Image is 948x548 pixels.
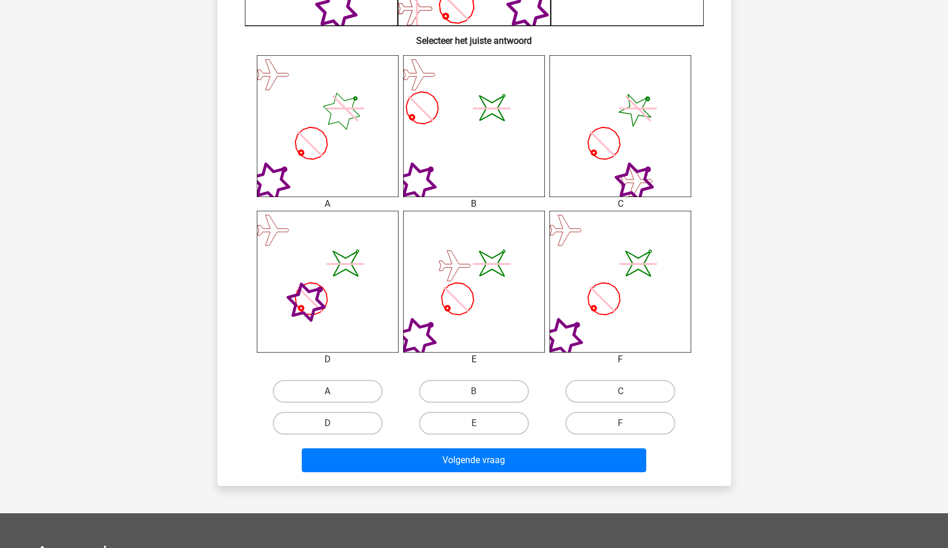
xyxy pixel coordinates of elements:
div: E [395,353,553,366]
div: B [395,197,553,211]
label: C [565,380,675,403]
div: F [541,353,700,366]
div: C [541,197,700,211]
label: D [273,412,383,435]
button: Volgende vraag [302,448,646,472]
label: F [565,412,675,435]
label: A [273,380,383,403]
div: A [248,197,407,211]
label: E [419,412,529,435]
div: D [248,353,407,366]
label: B [419,380,529,403]
h6: Selecteer het juiste antwoord [236,26,713,46]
